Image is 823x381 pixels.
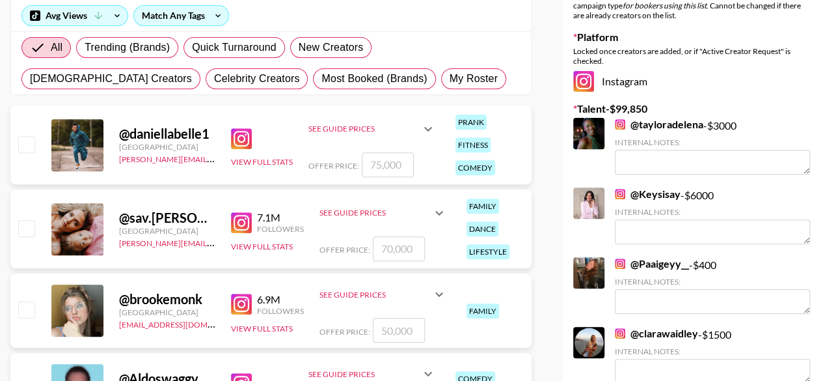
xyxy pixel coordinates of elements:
[119,126,215,142] div: @ daniellabelle1
[231,157,293,167] button: View Full Stats
[573,71,594,92] img: Instagram
[615,137,810,147] div: Internal Notes:
[615,188,810,244] div: - $ 6000
[319,327,370,337] span: Offer Price:
[615,257,689,270] a: @Paaigeyy__
[119,307,215,317] div: [GEOGRAPHIC_DATA]
[119,142,215,152] div: [GEOGRAPHIC_DATA]
[573,31,813,44] label: Platform
[231,212,252,233] img: Instagram
[615,118,810,175] div: - $ 3000
[231,128,252,149] img: Instagram
[308,113,436,145] div: See Guide Prices
[466,303,499,318] div: family
[615,189,625,199] img: Instagram
[22,6,128,25] div: Avg Views
[257,211,304,224] div: 7.1M
[573,46,813,66] div: Locked once creators are added, or if "Active Creator Request" is checked.
[119,317,250,330] a: [EMAIL_ADDRESS][DOMAIN_NAME]
[214,71,300,87] span: Celebrity Creators
[615,327,698,340] a: @clarawaidley
[319,197,447,229] div: See Guide Prices
[308,161,359,171] span: Offer Price:
[119,226,215,236] div: [GEOGRAPHIC_DATA]
[455,137,491,152] div: fitness
[466,244,509,259] div: lifestyle
[615,328,625,339] img: Instagram
[134,6,228,25] div: Match Any Tags
[623,1,707,10] em: for bookers using this list
[231,242,293,251] button: View Full Stats
[119,210,215,226] div: @ sav.[PERSON_NAME]
[231,324,293,333] button: View Full Stats
[466,221,498,236] div: dance
[231,294,252,315] img: Instagram
[615,259,625,269] img: Instagram
[51,40,62,55] span: All
[257,293,304,306] div: 6.9M
[30,71,192,87] span: [DEMOGRAPHIC_DATA] Creators
[257,306,304,316] div: Followers
[308,369,420,379] div: See Guide Prices
[466,199,499,214] div: family
[119,236,312,248] a: [PERSON_NAME][EMAIL_ADDRESS][DOMAIN_NAME]
[573,102,813,115] label: Talent - $ 99,850
[299,40,364,55] span: New Creators
[615,277,810,287] div: Internal Notes:
[455,115,487,130] div: prank
[615,118,703,131] a: @tayloradelena
[573,71,813,92] div: Instagram
[615,257,810,314] div: - $ 400
[119,152,312,164] a: [PERSON_NAME][EMAIL_ADDRESS][DOMAIN_NAME]
[615,346,810,356] div: Internal Notes:
[373,236,425,261] input: 70,000
[319,208,431,218] div: See Guide Prices
[321,71,427,87] span: Most Booked (Brands)
[319,279,447,310] div: See Guide Prices
[119,291,215,307] div: @ brookemonk
[257,224,304,234] div: Followers
[192,40,277,55] span: Quick Turnaround
[373,318,425,343] input: 50,000
[615,207,810,217] div: Internal Notes:
[308,124,420,134] div: See Guide Prices
[319,245,370,255] span: Offer Price:
[615,188,681,201] a: @Keysisay
[615,119,625,130] img: Instagram
[450,71,498,87] span: My Roster
[455,160,495,175] div: comedy
[362,152,414,177] input: 75,000
[319,290,431,300] div: See Guide Prices
[85,40,170,55] span: Trending (Brands)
